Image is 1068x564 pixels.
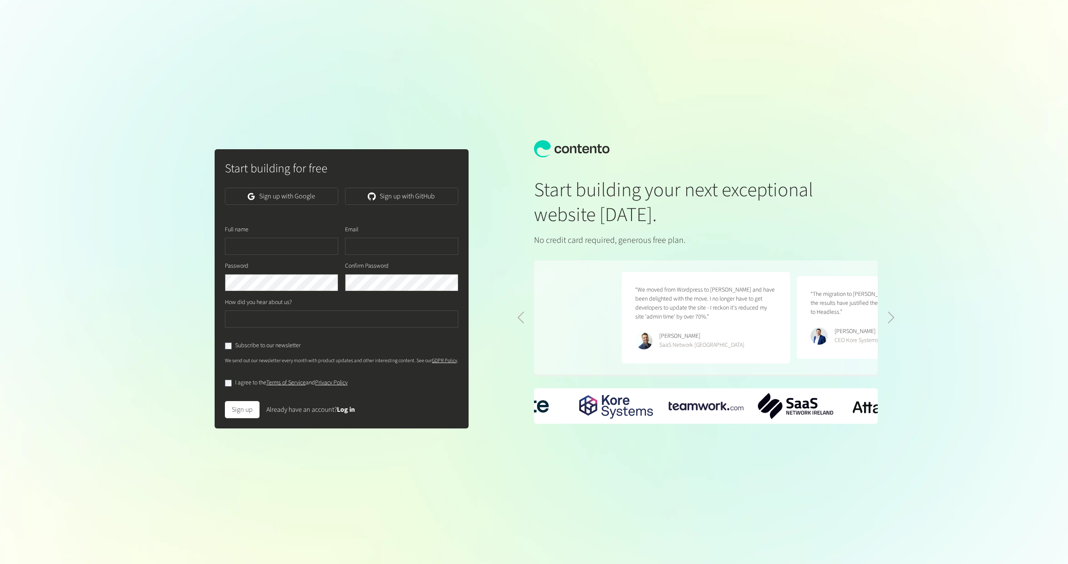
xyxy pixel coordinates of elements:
div: Previous slide [517,312,524,324]
div: Already have an account? [266,405,355,415]
a: Sign up with Google [225,188,338,205]
label: Subscribe to our newsletter [235,341,301,350]
div: CEO Kore Systems [835,336,879,345]
a: Log in [337,405,355,414]
div: [PERSON_NAME] [835,327,879,336]
a: Privacy Policy [315,378,348,387]
label: Confirm Password [345,262,389,271]
div: 6 / 6 [579,390,654,423]
p: “The migration to [PERSON_NAME] was seamless - the results have justified the decision to replatf... [811,290,952,317]
a: Terms of Service [266,378,306,387]
div: SaaS Network [GEOGRAPHIC_DATA] [659,341,744,350]
img: teamwork-logo.png [668,402,743,410]
img: Kore-Systems-Logo.png [579,390,654,423]
a: GDPR Policy [432,357,457,364]
img: Attaima-Logo.png [847,388,923,423]
img: Phillip Maucher [635,332,652,349]
h2: Start building for free [225,159,458,177]
label: Full name [225,225,248,234]
label: Email [345,225,358,234]
a: Sign up with GitHub [345,188,458,205]
div: [PERSON_NAME] [659,332,744,341]
div: 2 / 6 [758,393,833,419]
p: “We moved from Wordpress to [PERSON_NAME] and have been delighted with the move. I no longer have... [635,286,776,322]
label: Password [225,262,248,271]
img: SaaS-Network-Ireland-logo.png [758,393,833,419]
h1: Start building your next exceptional website [DATE]. [534,178,821,227]
div: 1 / 6 [668,402,743,410]
label: How did you hear about us? [225,298,292,307]
div: Next slide [888,312,895,324]
p: No credit card required, generous free plan. [534,234,821,247]
figure: 4 / 5 [622,272,790,363]
label: I agree to the and [235,378,348,387]
img: Ryan Crowley [811,328,828,345]
button: Sign up [225,401,260,418]
div: 3 / 6 [847,388,923,423]
figure: 5 / 5 [797,276,965,359]
p: We send out our newsletter every month with product updates and other interesting content. See our . [225,357,458,365]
